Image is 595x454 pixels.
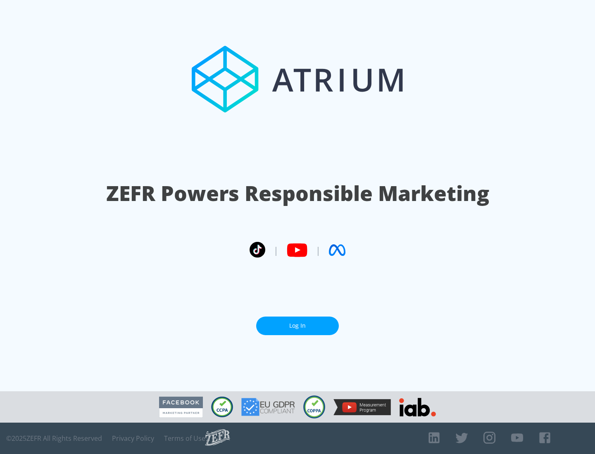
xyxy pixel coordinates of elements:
a: Terms of Use [164,434,205,442]
img: IAB [399,398,436,416]
span: | [316,244,321,256]
img: YouTube Measurement Program [333,399,391,415]
img: CCPA Compliant [211,397,233,417]
img: Facebook Marketing Partner [159,397,203,418]
h1: ZEFR Powers Responsible Marketing [106,179,489,208]
img: COPPA Compliant [303,395,325,419]
a: Privacy Policy [112,434,154,442]
a: Log In [256,317,339,335]
span: © 2025 ZEFR All Rights Reserved [6,434,102,442]
img: GDPR Compliant [241,398,295,416]
span: | [274,244,278,256]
